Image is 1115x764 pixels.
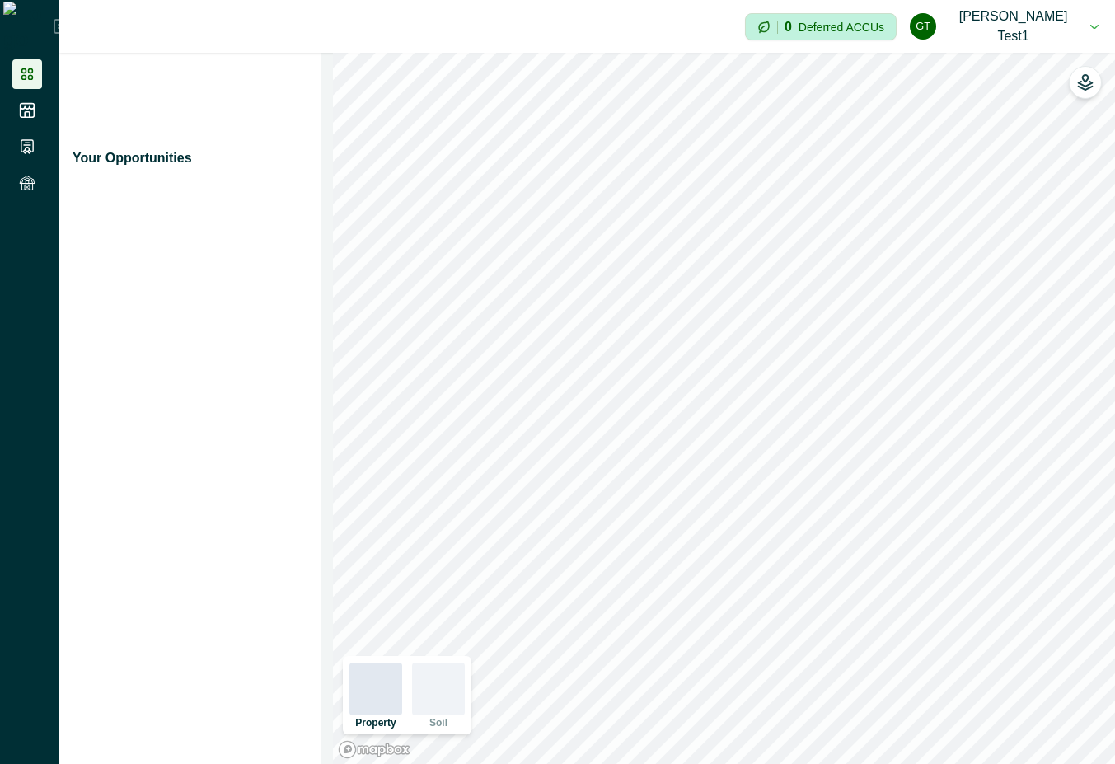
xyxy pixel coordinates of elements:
img: Logo [3,2,54,51]
p: Soil [429,718,447,728]
p: 0 [785,21,792,34]
p: Your Opportunities [73,148,192,168]
a: Mapbox logo [338,740,410,759]
p: Property [355,718,396,728]
p: Deferred ACCUs [799,21,884,33]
